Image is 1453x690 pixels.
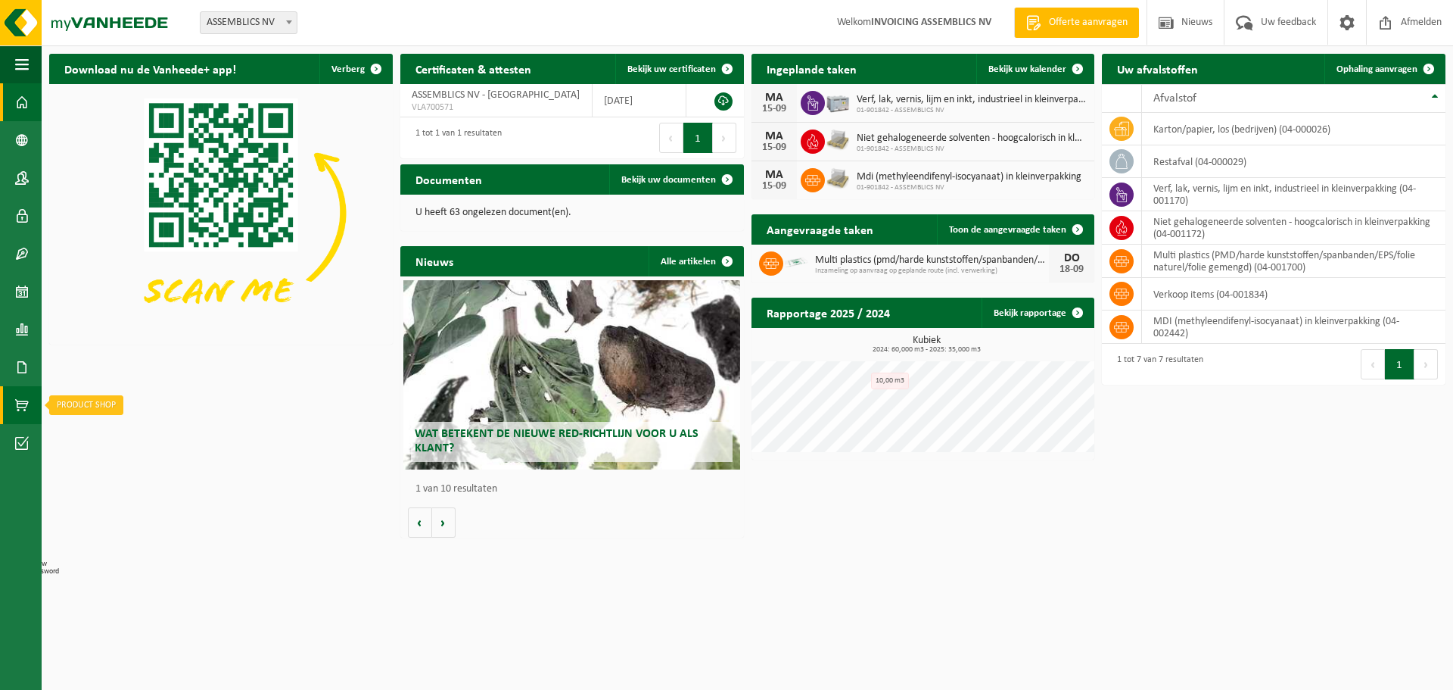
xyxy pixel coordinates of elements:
span: 01-901842 - ASSEMBLICS NV [857,183,1081,192]
button: 1 [1385,349,1414,379]
td: multi plastics (PMD/harde kunststoffen/spanbanden/EPS/folie naturel/folie gemengd) (04-001700) [1142,245,1445,278]
p: U heeft 63 ongelezen document(en). [415,208,729,218]
a: Alle artikelen [649,246,742,276]
a: Bekijk uw kalender [976,54,1093,84]
h2: Certificaten & attesten [400,54,546,83]
a: Bekijk uw documenten [609,164,742,195]
img: LP-PA-00000-WDN-11 [825,166,851,192]
h2: Aangevraagde taken [751,214,888,244]
span: Inzameling op aanvraag op geplande route (incl. verwerking) [815,267,1050,276]
td: karton/papier, los (bedrijven) (04-000026) [1142,113,1445,145]
h2: Rapportage 2025 / 2024 [751,298,905,327]
span: 01-901842 - ASSEMBLICS NV [857,145,1087,154]
h2: Documenten [400,164,497,194]
a: Wat betekent de nieuwe RED-richtlijn voor u als klant? [403,280,740,470]
h3: Kubiek [759,336,1095,354]
button: Vorige [408,507,432,538]
p: 1 van 10 resultaten [415,484,736,495]
span: ASSEMBLICS NV [200,11,297,34]
div: 18-09 [1056,264,1087,275]
div: MA [759,130,789,142]
img: LP-SK-00500-LPE-16 [783,249,809,275]
td: [DATE] [593,84,686,117]
span: Wat betekent de nieuwe RED-richtlijn voor u als klant? [415,428,698,454]
span: Niet gehalogeneerde solventen - hoogcalorisch in kleinverpakking [857,133,1087,145]
img: Download de VHEPlus App [49,84,393,342]
span: ASSEMBLICS NV [201,12,297,33]
button: 1 [683,123,713,153]
img: PB-LB-0680-HPE-GY-11 [825,89,851,114]
h2: Download nu de Vanheede+ app! [49,54,251,83]
a: Bekijk rapportage [982,298,1093,328]
td: verkoop items (04-001834) [1142,278,1445,311]
span: Multi plastics (pmd/harde kunststoffen/spanbanden/eps/folie naturel/folie gemeng... [815,254,1050,267]
a: Ophaling aanvragen [1324,54,1444,84]
button: Previous [659,123,683,153]
span: ASSEMBLICS NV - [GEOGRAPHIC_DATA] [412,89,580,101]
div: MA [759,92,789,104]
div: 10,00 m3 [871,373,909,389]
span: Verf, lak, vernis, lijm en inkt, industrieel in kleinverpakking [857,94,1087,106]
td: restafval (04-000029) [1142,145,1445,178]
h2: Nieuws [400,246,468,276]
span: Toon de aangevraagde taken [949,225,1066,235]
div: 1 tot 1 van 1 resultaten [408,121,502,155]
button: Volgende [432,507,456,538]
span: Verberg [331,64,365,74]
button: Verberg [319,54,391,84]
h2: Ingeplande taken [751,54,872,83]
button: Next [1414,349,1438,379]
span: Afvalstof [1153,92,1196,105]
h2: Uw afvalstoffen [1102,54,1213,83]
span: 2024: 60,000 m3 - 2025: 35,000 m3 [759,346,1095,354]
span: Offerte aanvragen [1045,15,1131,30]
img: LP-PA-00000-WDN-11 [825,127,851,153]
div: 15-09 [759,142,789,153]
span: Bekijk uw documenten [621,175,716,185]
span: Bekijk uw kalender [988,64,1066,74]
span: Ophaling aanvragen [1336,64,1417,74]
td: verf, lak, vernis, lijm en inkt, industrieel in kleinverpakking (04-001170) [1142,178,1445,211]
button: Previous [1361,349,1385,379]
div: MA [759,169,789,181]
td: MDI (methyleendifenyl-isocyanaat) in kleinverpakking (04-002442) [1142,311,1445,344]
span: VLA700571 [412,101,580,114]
button: Next [713,123,736,153]
strong: INVOICING ASSEMBLICS NV [871,17,991,28]
div: DO [1056,252,1087,264]
span: Mdi (methyleendifenyl-isocyanaat) in kleinverpakking [857,171,1081,183]
div: 15-09 [759,181,789,192]
a: Bekijk uw certificaten [615,54,742,84]
span: Bekijk uw certificaten [627,64,716,74]
td: niet gehalogeneerde solventen - hoogcalorisch in kleinverpakking (04-001172) [1142,211,1445,245]
div: 1 tot 7 van 7 resultaten [1109,348,1203,381]
div: 15-09 [759,104,789,114]
span: 01-901842 - ASSEMBLICS NV [857,106,1087,115]
a: Offerte aanvragen [1014,8,1139,38]
a: Toon de aangevraagde taken [937,214,1093,245]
